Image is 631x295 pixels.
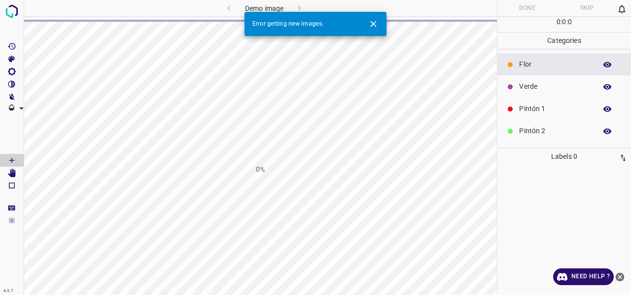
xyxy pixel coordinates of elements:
[497,33,631,49] p: Categories
[497,120,631,142] div: Pintón 2
[1,287,16,295] div: 4.3.7
[500,148,628,165] p: Labels 0
[497,142,631,164] div: Pintón 3
[256,164,265,175] h1: 0%
[568,17,572,27] p: 0
[519,104,592,114] p: Pintón 1
[245,2,283,16] h6: Demo image
[519,126,592,136] p: Pintón 2
[553,268,614,285] a: Need Help ?
[519,81,592,92] p: Verde
[519,59,592,70] p: Flor
[364,15,383,33] button: Close
[562,17,566,27] p: 0
[557,17,561,27] p: 0
[614,268,626,285] button: close-help
[3,2,21,20] img: logo
[497,53,631,75] div: Flor
[497,98,631,120] div: Pintón 1
[497,75,631,98] div: Verde
[557,17,572,32] div: : :
[252,20,323,29] span: Error getting new images.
